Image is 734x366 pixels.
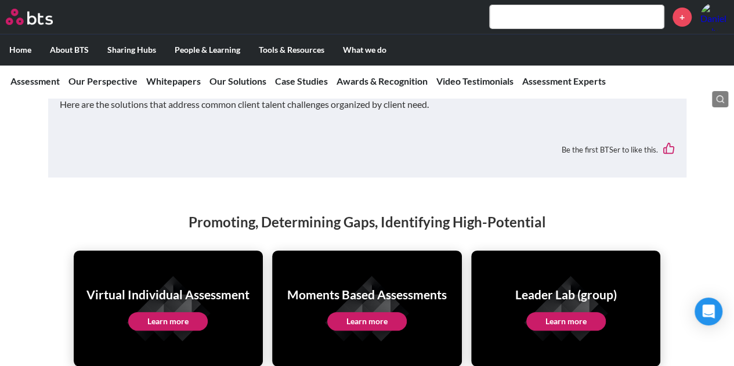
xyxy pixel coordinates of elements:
[337,75,428,86] a: Awards & Recognition
[275,75,328,86] a: Case Studies
[60,98,675,111] p: Here are the solutions that address common client talent challenges organized by client need.
[700,3,728,31] a: Profile
[6,9,53,25] img: BTS Logo
[128,312,208,331] a: Learn more
[287,286,447,303] h1: Moments Based Assessments
[700,3,728,31] img: Daniel Calvo
[672,8,692,27] a: +
[695,298,722,325] div: Open Intercom Messenger
[146,75,201,86] a: Whitepapers
[60,134,675,166] div: Be the first BTSer to like this.
[165,35,250,65] label: People & Learning
[334,35,396,65] label: What we do
[526,312,606,331] a: Learn more
[522,75,606,86] a: Assessment Experts
[98,35,165,65] label: Sharing Hubs
[327,312,407,331] a: Learn more
[68,75,138,86] a: Our Perspective
[6,9,74,25] a: Go home
[41,35,98,65] label: About BTS
[436,75,514,86] a: Video Testimonials
[209,75,266,86] a: Our Solutions
[10,75,60,86] a: Assessment
[515,286,617,303] h1: Leader Lab (group)
[86,286,250,303] h1: Virtual Individual Assessment
[250,35,334,65] label: Tools & Resources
